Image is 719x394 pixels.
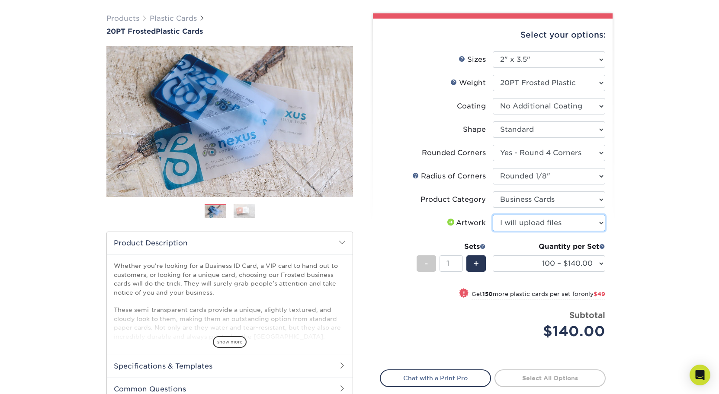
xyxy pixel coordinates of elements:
div: Coating [457,101,486,111]
span: $49 [594,291,605,297]
h1: Plastic Cards [106,27,353,35]
div: Product Category [420,194,486,205]
iframe: Google Customer Reviews [2,368,74,391]
div: Radius of Corners [412,171,486,181]
div: Shape [463,124,486,135]
div: Quantity per Set [493,241,605,252]
div: Select your options: [380,19,606,51]
small: Get more plastic cards per set for [472,291,605,299]
span: only [581,291,605,297]
img: Plastic Cards 01 [205,204,226,219]
a: 20PT FrostedPlastic Cards [106,27,353,35]
div: Sets [417,241,486,252]
span: 20PT Frosted [106,27,156,35]
span: + [473,257,479,270]
span: - [424,257,428,270]
span: show more [213,336,247,348]
div: Artwork [446,218,486,228]
div: Sizes [459,54,486,65]
div: Open Intercom Messenger [690,365,710,385]
div: Rounded Corners [422,148,486,158]
strong: Subtotal [569,310,605,320]
h2: Product Description [107,232,353,254]
a: Plastic Cards [150,14,197,22]
div: Weight [450,78,486,88]
span: ! [463,289,465,298]
img: 20PT Frosted 01 [106,36,353,207]
img: Plastic Cards 02 [234,203,255,219]
div: $140.00 [499,321,605,342]
strong: 150 [482,291,493,297]
a: Chat with a Print Pro [380,369,491,387]
a: Products [106,14,139,22]
h2: Specifications & Templates [107,355,353,377]
a: Select All Options [494,369,606,387]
